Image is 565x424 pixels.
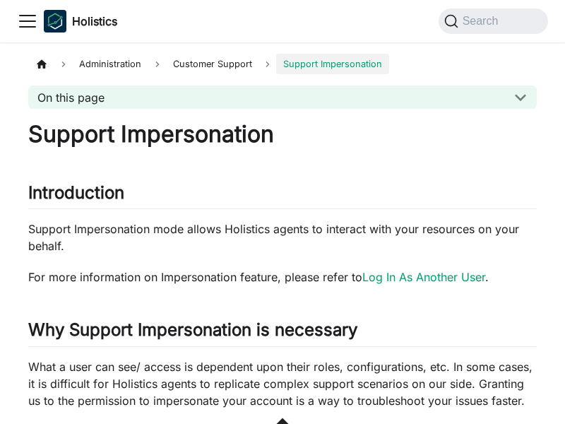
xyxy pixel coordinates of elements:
button: Search (Command+K) [439,8,548,34]
p: For more information on Impersonation feature, please refer to . [28,269,537,285]
a: HolisticsHolisticsHolistics [44,10,117,33]
a: Log In As Another User [362,270,485,284]
img: Holistics [44,10,66,33]
span: Administration [72,54,148,74]
p: Support Impersonation mode allows Holistics agents to interact with your resources on your behalf. [28,220,537,254]
h2: Introduction [28,182,537,209]
b: Holistics [72,13,117,30]
a: Home page [28,54,55,74]
span: Search [458,15,507,28]
button: On this page [28,86,537,109]
h1: Support Impersonation [28,120,537,148]
h2: Why Support Impersonation is necessary [28,319,537,346]
nav: Breadcrumbs [28,54,537,74]
button: Toggle navigation bar [17,11,38,32]
span: Support Impersonation [276,54,389,74]
span: Customer Support [166,54,259,74]
p: What a user can see/ access is dependent upon their roles, configurations, etc. In some cases, it... [28,358,537,409]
